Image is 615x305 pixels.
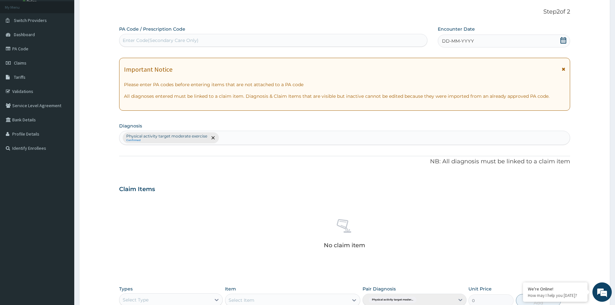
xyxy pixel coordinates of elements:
label: Encounter Date [438,26,475,32]
div: Minimize live chat window [106,3,121,19]
span: DD-MM-YYYY [442,38,474,44]
div: We're Online! [528,286,583,292]
div: Chat with us now [34,36,108,45]
label: Item [225,286,236,292]
span: Switch Providers [14,17,47,23]
span: We're online! [37,81,89,147]
label: Pair Diagnosis [363,286,396,292]
img: d_794563401_company_1708531726252_794563401 [12,32,26,48]
h3: Claim Items [119,186,155,193]
h1: Important Notice [124,66,172,73]
label: Unit Price [468,286,492,292]
p: Please enter PA codes before entering items that are not attached to a PA code [124,81,565,88]
span: Claims [14,60,26,66]
textarea: Type your message and hit 'Enter' [3,176,123,199]
label: PA Code / Prescription Code [119,26,185,32]
div: Enter Code(Secondary Care Only) [123,37,199,44]
p: Step 2 of 2 [119,8,570,15]
p: All diagnoses entered must be linked to a claim item. Diagnosis & Claim Items that are visible bu... [124,93,565,99]
label: Diagnosis [119,123,142,129]
p: NB: All diagnosis must be linked to a claim item [119,158,570,166]
span: Tariffs [14,74,26,80]
p: How may I help you today? [528,293,583,298]
span: Dashboard [14,32,35,37]
p: No claim item [324,242,365,249]
div: Select Type [123,297,149,303]
label: Types [119,286,133,292]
